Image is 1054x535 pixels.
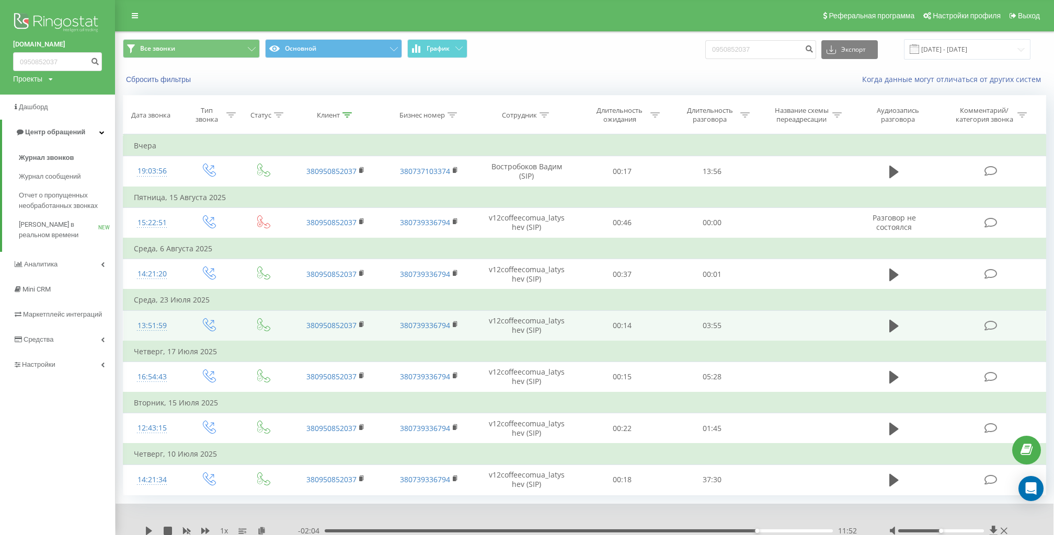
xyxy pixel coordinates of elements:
[400,269,450,279] a: 380739336794
[502,111,537,120] div: Сотрудник
[123,187,1046,208] td: Пятница, 15 Августа 2025
[400,217,450,227] a: 380739336794
[19,190,110,211] span: Отчет о пропущенных необработанных звонках
[873,213,916,232] span: Разговор не состоялся
[667,259,757,290] td: 00:01
[134,264,170,284] div: 14:21:20
[23,310,102,318] span: Маркетплейс интеграций
[954,106,1015,124] div: Комментарий/категория звонка
[829,11,914,20] span: Реферальная программа
[25,128,85,136] span: Центр обращений
[134,418,170,438] div: 12:43:15
[774,106,830,124] div: Название схемы переадресации
[250,111,271,120] div: Статус
[134,161,170,181] div: 19:03:56
[19,103,48,111] span: Дашборд
[306,269,357,279] a: 380950852037
[134,367,170,387] div: 16:54:43
[1018,476,1044,501] div: Open Intercom Messenger
[864,106,932,124] div: Аудиозапись разговора
[755,529,760,533] div: Accessibility label
[306,474,357,484] a: 380950852037
[123,135,1046,156] td: Вчера
[399,111,445,120] div: Бизнес номер
[190,106,224,124] div: Тип звонка
[476,156,577,187] td: Востробоков Вадим (SIP)
[476,259,577,290] td: v12coffeecomua_latyshev (SIP)
[577,310,667,341] td: 00:14
[577,259,667,290] td: 00:37
[19,219,98,240] span: [PERSON_NAME] в реальном времени
[24,260,58,268] span: Аналитика
[13,10,102,37] img: Ringostat logo
[123,75,196,84] button: Сбросить фильтры
[140,44,175,53] span: Все звонки
[317,111,340,120] div: Клиент
[134,316,170,336] div: 13:51:59
[577,156,667,187] td: 00:17
[22,285,51,293] span: Mini CRM
[306,423,357,433] a: 380950852037
[476,362,577,392] td: v12coffeecomua_latyshev (SIP)
[19,167,115,186] a: Журнал сообщений
[667,207,757,238] td: 00:00
[24,335,54,343] span: Средства
[407,39,467,58] button: График
[577,207,667,238] td: 00:46
[265,39,402,58] button: Основной
[123,289,1046,310] td: Среда, 23 Июля 2025
[19,153,74,163] span: Журнал звонков
[123,238,1046,259] td: Среда, 6 Августа 2025
[667,310,757,341] td: 03:55
[306,217,357,227] a: 380950852037
[2,120,115,145] a: Центр обращений
[13,39,102,50] a: [DOMAIN_NAME]
[134,470,170,490] div: 14:21:34
[13,74,42,84] div: Проекты
[667,156,757,187] td: 13:56
[19,215,115,245] a: [PERSON_NAME] в реальном времениNEW
[476,310,577,341] td: v12coffeecomua_latyshev (SIP)
[400,166,450,176] a: 380737103374
[667,464,757,495] td: 37:30
[306,320,357,330] a: 380950852037
[22,360,55,368] span: Настройки
[862,74,1046,84] a: Когда данные могут отличаться от других систем
[19,171,81,182] span: Журнал сообщений
[577,464,667,495] td: 00:18
[306,166,357,176] a: 380950852037
[1018,11,1040,20] span: Выход
[131,111,170,120] div: Дата звонка
[577,413,667,444] td: 00:22
[123,39,260,58] button: Все звонки
[400,320,450,330] a: 380739336794
[476,464,577,495] td: v12coffeecomua_latyshev (SIP)
[123,341,1046,362] td: Четверг, 17 Июля 2025
[682,106,738,124] div: Длительность разговора
[476,413,577,444] td: v12coffeecomua_latyshev (SIP)
[821,40,878,59] button: Экспорт
[400,474,450,484] a: 380739336794
[667,362,757,392] td: 05:28
[667,413,757,444] td: 01:45
[13,52,102,71] input: Поиск по номеру
[123,392,1046,413] td: Вторник, 15 Июля 2025
[939,529,943,533] div: Accessibility label
[400,423,450,433] a: 380739336794
[476,207,577,238] td: v12coffeecomua_latyshev (SIP)
[134,213,170,233] div: 15:22:51
[705,40,816,59] input: Поиск по номеру
[19,148,115,167] a: Журнал звонков
[933,11,1001,20] span: Настройки профиля
[400,371,450,381] a: 380739336794
[306,371,357,381] a: 380950852037
[123,444,1046,464] td: Четверг, 10 Июля 2025
[577,362,667,392] td: 00:15
[427,45,450,52] span: График
[592,106,648,124] div: Длительность ожидания
[19,186,115,215] a: Отчет о пропущенных необработанных звонках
